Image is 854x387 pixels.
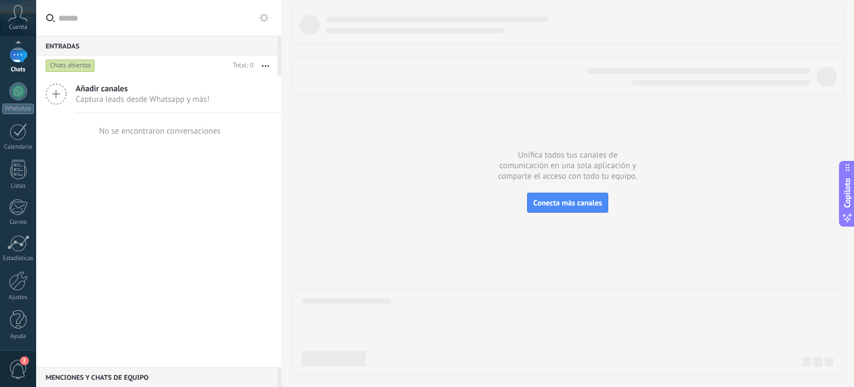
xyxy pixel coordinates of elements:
font: Entradas [46,42,80,51]
font: Total: 0 [233,61,254,70]
font: Cuenta [9,23,27,31]
font: Captura leads desde Whatsapp y más! [76,94,210,105]
font: Dominio: [DOMAIN_NAME] [29,29,125,37]
font: Dominio [58,65,85,74]
font: Ajustes [9,293,28,301]
font: Chats [11,66,25,74]
img: logo_orange.svg [18,18,27,27]
font: Estadísticas [3,254,33,262]
button: Conecta más canales [527,193,608,213]
font: Menciones y chats de equipo [46,374,148,382]
font: Calendario [4,143,32,151]
font: Copiloto [842,178,852,208]
font: WhatsApp [5,105,31,112]
img: tab_keywords_by_traffic_grey.svg [118,65,127,74]
font: Chats abiertos [50,61,91,70]
font: Palabras clave [131,65,177,74]
img: tab_domain_overview_orange.svg [46,65,55,74]
img: website_grey.svg [18,29,27,38]
font: Conecta más canales [533,198,602,208]
button: Más [254,56,277,76]
font: Añadir canales [76,84,128,94]
font: Ayuda [10,332,26,340]
font: Listas [11,182,26,190]
font: No se encontraron conversaciones [99,126,221,136]
font: Correo [9,218,27,226]
font: versión [31,18,54,26]
font: 4.0.25 [54,18,73,26]
font: 2 [23,357,26,364]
